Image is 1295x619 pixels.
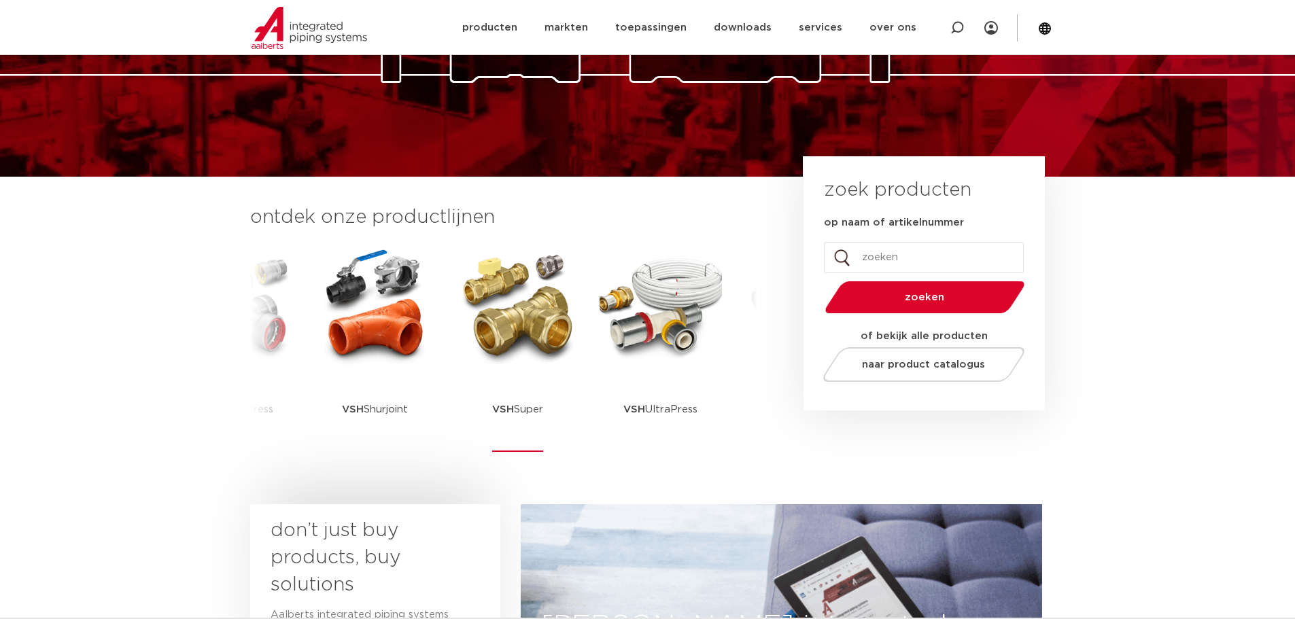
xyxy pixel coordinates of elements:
[860,292,990,302] span: zoeken
[271,517,455,599] h3: don’t just buy products, buy solutions
[314,245,436,452] a: VSHShurjoint
[824,177,971,204] h3: zoek producten
[824,242,1024,273] input: zoeken
[623,404,645,414] strong: VSH
[824,216,964,230] label: op naam of artikelnummer
[250,204,757,231] h3: ontdek onze productlijnen
[492,404,514,414] strong: VSH
[623,367,697,452] p: UltraPress
[600,245,722,452] a: VSHUltraPress
[862,359,985,370] span: naar product catalogus
[457,245,579,452] a: VSHSuper
[492,367,543,452] p: Super
[819,280,1030,315] button: zoeken
[861,331,988,341] strong: of bekijk alle producten
[342,404,364,414] strong: VSH
[819,347,1028,382] a: naar product catalogus
[342,367,408,452] p: Shurjoint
